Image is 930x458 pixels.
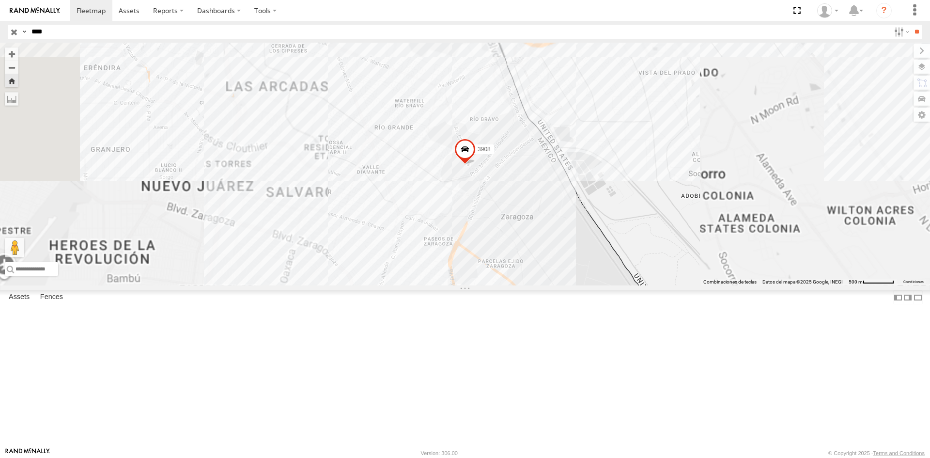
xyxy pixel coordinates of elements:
div: Version: 306.00 [421,450,458,456]
button: Zoom out [5,61,18,74]
label: Dock Summary Table to the Left [893,290,903,304]
span: 500 m [849,279,863,284]
div: © Copyright 2025 - [828,450,925,456]
i: ? [876,3,892,18]
label: Assets [4,291,34,304]
label: Measure [5,92,18,106]
label: Search Query [20,25,28,39]
img: rand-logo.svg [10,7,60,14]
button: Arrastra el hombrecito naranja al mapa para abrir Street View [5,238,24,257]
label: Map Settings [914,108,930,122]
div: Irving Rodriguez [814,3,842,18]
button: Zoom Home [5,74,18,87]
label: Search Filter Options [890,25,911,39]
label: Fences [35,291,68,304]
a: Condiciones [903,280,924,284]
span: Datos del mapa ©2025 Google, INEGI [762,279,843,284]
a: Terms and Conditions [873,450,925,456]
button: Escala del mapa: 500 m por 61 píxeles [846,279,897,285]
label: Hide Summary Table [913,290,923,304]
label: Dock Summary Table to the Right [903,290,913,304]
a: Visit our Website [5,448,50,458]
button: Combinaciones de teclas [703,279,757,285]
button: Zoom in [5,47,18,61]
span: 3908 [478,145,491,152]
